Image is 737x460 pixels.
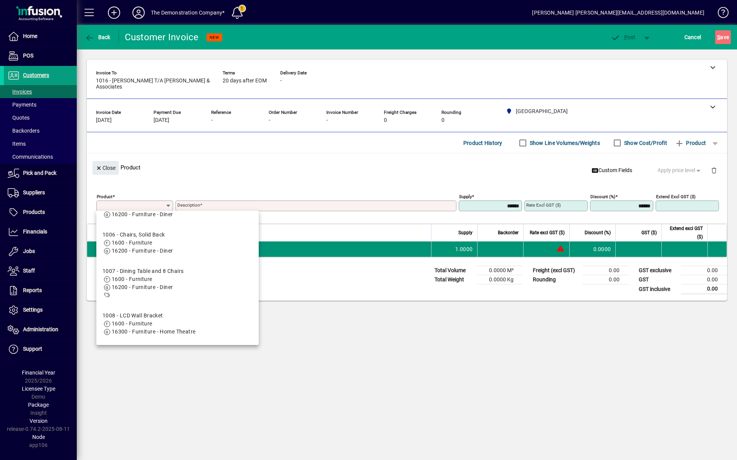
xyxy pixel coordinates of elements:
span: Product History [463,137,502,149]
a: Financials [4,222,77,242]
span: Licensee Type [22,386,55,392]
app-page-header-button: Delete [705,167,723,174]
span: 1016 - [PERSON_NAME] T/A [PERSON_NAME] & Associates [96,78,211,90]
mat-option: 1007 - Dining Table and 8 Chairs [96,261,259,306]
span: - [280,78,282,84]
span: Items [8,141,26,147]
span: - [326,117,328,123]
span: 0 [384,117,387,123]
app-page-header-button: Back [77,30,119,44]
a: Pick and Pack [4,164,77,183]
span: - [211,117,213,123]
a: Items [4,137,77,150]
button: Delete [705,161,723,179]
span: 0 [441,117,445,123]
a: Payments [4,98,77,111]
button: Close [93,161,119,175]
mat-label: Supply [459,194,472,199]
td: 0.0000 Kg [477,275,523,284]
button: Save [715,30,731,44]
span: ost [611,34,636,40]
div: 1006 - Chairs, Solid Back [102,231,173,239]
span: Backorder [498,228,519,237]
span: 20 days after EOM [223,78,267,84]
span: 1600 - Furniture [112,276,152,282]
span: 16200 - Furniture - Diner [112,248,173,254]
td: 0.00 [681,284,727,294]
td: 0.0000 M³ [477,266,523,275]
a: Invoices [4,85,77,98]
mat-label: Product [97,194,112,199]
a: Reports [4,281,77,300]
mat-label: Extend excl GST ($) [656,194,696,199]
span: Settings [23,307,43,313]
span: 1.0000 [455,245,473,253]
span: Extend excl GST ($) [666,224,703,241]
span: NEW [210,35,219,40]
span: Backorders [8,128,40,134]
span: Package [28,402,49,408]
div: [PERSON_NAME] [PERSON_NAME][EMAIL_ADDRESS][DOMAIN_NAME] [532,7,704,19]
span: 1600 - Furniture [112,320,152,327]
span: Financials [23,228,47,235]
label: Show Cost/Profit [623,139,667,147]
span: [DATE] [96,117,112,123]
button: Back [83,30,112,44]
span: Rate excl GST ($) [530,228,565,237]
button: Custom Fields [588,164,635,177]
span: Supply [458,228,473,237]
a: Support [4,340,77,359]
button: Post [607,30,640,44]
span: Suppliers [23,189,45,195]
div: Customer Invoice [125,31,199,43]
span: - [269,117,270,123]
span: Home [23,33,37,39]
td: GST [635,275,681,284]
td: Rounding [529,275,583,284]
span: P [624,34,628,40]
span: Close [96,162,116,174]
a: POS [4,46,77,66]
button: Add [102,6,126,20]
span: 16200 - Furniture - Diner [112,284,173,290]
a: Knowledge Base [712,2,727,26]
a: Suppliers [4,183,77,202]
a: Home [4,27,77,46]
span: Cancel [684,31,701,43]
span: Staff [23,268,35,274]
button: Product History [460,136,506,150]
span: Administration [23,326,58,332]
span: Support [23,346,42,352]
span: 16200 - Furniture - Diner [112,211,173,217]
td: Freight (excl GST) [529,266,583,275]
span: [DATE] [154,117,169,123]
a: Settings [4,301,77,320]
span: Quotes [8,115,30,121]
div: The Demonstration Company* [151,7,225,19]
app-page-header-button: Close [91,164,121,171]
span: Invoices [8,89,32,95]
button: Cancel [682,30,703,44]
span: Custom Fields [592,166,632,174]
a: Backorders [4,124,77,137]
span: ave [717,31,729,43]
td: Total Weight [431,275,477,284]
a: Staff [4,261,77,281]
td: 0.00 [681,266,727,275]
td: 0.0000 [569,242,615,257]
span: 1600 - Furniture [112,240,152,246]
span: Jobs [23,248,35,254]
td: 0.00 [583,266,629,275]
span: GST ($) [641,228,657,237]
a: Quotes [4,111,77,124]
mat-label: Discount (%) [590,194,615,199]
mat-option: 1008 - LCD Wall Bracket [96,306,259,342]
mat-option: 1009 - TV Stand [96,342,259,378]
a: Products [4,203,77,222]
span: Customers [23,72,49,78]
a: Administration [4,320,77,339]
button: Profile [126,6,151,20]
mat-option: 1006 - Chairs, Solid Back [96,225,259,261]
td: 0.00 [681,275,727,284]
mat-label: Rate excl GST ($) [526,202,561,208]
